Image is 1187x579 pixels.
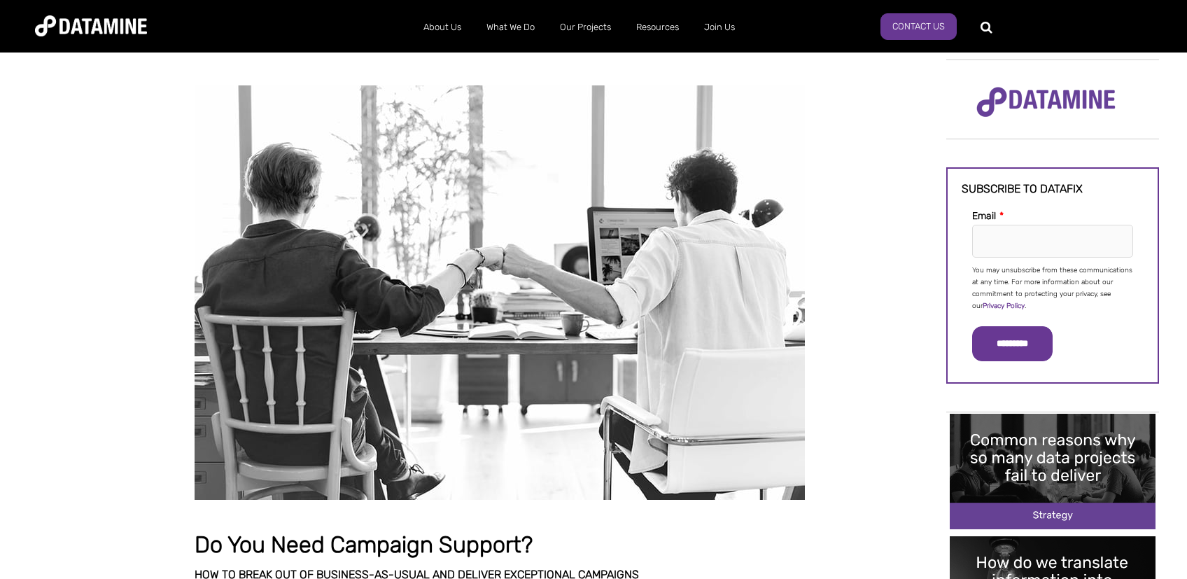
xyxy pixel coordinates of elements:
a: About Us [411,9,474,46]
span: Email [972,210,996,222]
a: Join Us [691,9,747,46]
h1: Do You Need Campaign Support? [195,533,805,558]
a: What We Do [474,9,547,46]
a: Resources [624,9,691,46]
a: Our Projects [547,9,624,46]
img: Datamine [35,15,147,36]
img: Common reasons why so many data projects fail to deliver [950,414,1156,529]
h3: Subscribe to datafix [962,183,1144,195]
img: People 20 small [195,85,805,500]
a: Privacy Policy [983,302,1025,310]
a: Contact Us [880,13,957,40]
p: You may unsubscribe from these communications at any time. For more information about our commitm... [972,265,1133,312]
img: Datamine Logo No Strapline - Purple [967,78,1125,127]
